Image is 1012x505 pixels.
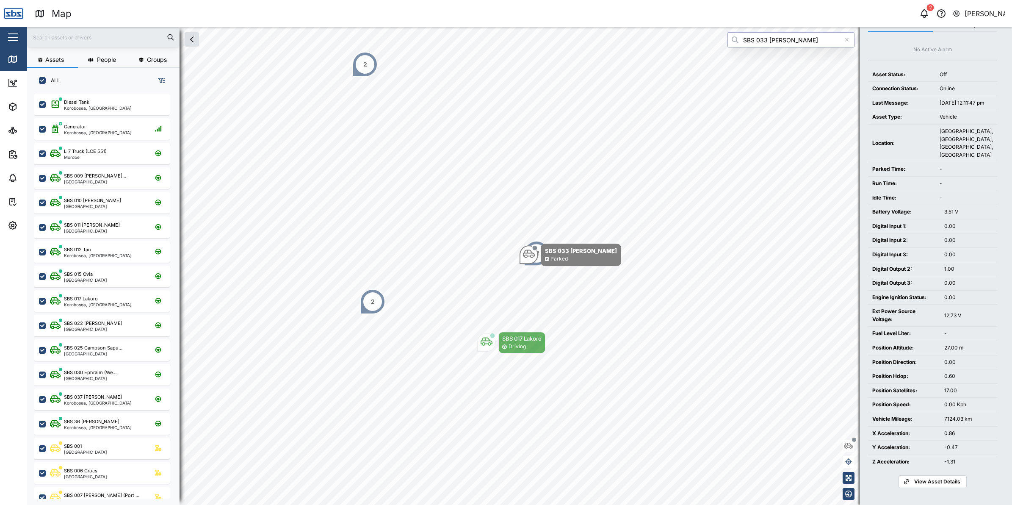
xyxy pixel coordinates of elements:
div: 27.00 m [944,344,993,352]
div: Map marker [477,332,545,353]
div: X Acceleration: [872,430,936,438]
div: SBS 030 Ephraim (We... [64,369,116,376]
div: Morobe [64,155,107,159]
span: View Asset Details [914,476,960,488]
div: Reports [22,150,51,159]
div: Map [52,6,72,21]
div: Map marker [524,241,549,266]
label: ALL [46,77,60,84]
div: SBS 001 [64,443,82,450]
button: [PERSON_NAME] [952,8,1005,19]
div: Digital Input 1: [872,222,936,230]
div: Fuel Level Liter: [872,330,936,338]
div: - [940,165,993,173]
div: SBS 36 [PERSON_NAME] [64,418,119,425]
div: - [940,194,993,202]
div: Vehicle [940,113,993,121]
div: 1.00 [944,265,993,273]
div: Digital Input 3: [872,251,936,259]
div: Map marker [520,244,621,266]
div: [GEOGRAPHIC_DATA] [64,229,120,233]
div: 0.00 Kph [944,401,993,409]
div: SBS 015 Ovia [64,271,93,278]
div: Position Altitude: [872,344,936,352]
div: Map marker [360,289,385,314]
div: [GEOGRAPHIC_DATA], [GEOGRAPHIC_DATA], [GEOGRAPHIC_DATA], [GEOGRAPHIC_DATA] [940,128,993,159]
span: Groups [147,57,167,63]
div: Online [940,85,993,93]
div: Asset Type: [872,113,931,121]
div: grid [34,91,179,499]
div: No Active Alarm [913,46,952,54]
div: 17.00 [944,387,993,395]
div: 2 [371,297,375,306]
div: SBS 006 Crocs [64,467,97,474]
div: Ext Power Source Voltage: [872,308,936,323]
div: 0.00 [944,251,993,259]
div: 0.60 [944,372,993,380]
div: Position Speed: [872,401,936,409]
div: 3.51 V [944,208,993,216]
span: People [97,57,116,63]
div: Assets [22,102,48,111]
div: SBS 033 [PERSON_NAME] [545,247,617,255]
div: SBS 011 [PERSON_NAME] [64,222,120,229]
div: Sites [22,126,42,135]
div: Battery Voltage: [872,208,936,216]
div: 0.86 [944,430,993,438]
div: Map marker [352,52,378,77]
div: SBS 010 [PERSON_NAME] [64,197,121,204]
div: 0.00 [944,294,993,302]
div: Last Message: [872,99,931,107]
div: Parked Time: [872,165,931,173]
div: L-7 Truck (LCE 551) [64,148,107,155]
div: Idle Time: [872,194,931,202]
div: Connection Status: [872,85,931,93]
div: [GEOGRAPHIC_DATA] [64,474,107,479]
div: SBS 037 [PERSON_NAME] [64,394,122,401]
div: Digital Input 2: [872,236,936,244]
div: SBS 012 Tau [64,246,91,253]
div: [PERSON_NAME] [965,8,1005,19]
div: [GEOGRAPHIC_DATA] [64,450,107,454]
div: -0.47 [944,444,993,452]
div: 2 [927,4,934,11]
div: [GEOGRAPHIC_DATA] [64,204,121,208]
div: Position Hdop: [872,372,936,380]
div: Vehicle Mileage: [872,415,936,423]
div: 0.00 [944,236,993,244]
div: Driving [509,343,526,351]
div: 0.00 [944,279,993,287]
input: Search by People, Asset, Geozone or Place [727,32,854,47]
div: SBS 017 Lakoro [502,334,542,343]
div: Korobosea, [GEOGRAPHIC_DATA] [64,130,132,135]
div: SBS 017 Lakoro [64,295,98,302]
div: Position Direction: [872,358,936,366]
div: 12.73 V [944,312,993,320]
div: Korobosea, [GEOGRAPHIC_DATA] [64,302,132,307]
div: 0.00 [944,358,993,366]
div: SBS 007 [PERSON_NAME] (Port ... [64,492,139,499]
div: Engine Ignition Status: [872,294,936,302]
div: Z Acceleration: [872,458,936,466]
span: Assets [45,57,64,63]
div: - [940,180,993,188]
div: Y Acceleration: [872,444,936,452]
div: [GEOGRAPHIC_DATA] [64,180,126,184]
div: -1.31 [944,458,993,466]
div: Diesel Tank [64,99,89,106]
div: SBS 025 Campson Sapu... [64,344,122,352]
input: Search assets or drivers [32,31,174,44]
div: Korobosea, [GEOGRAPHIC_DATA] [64,253,132,258]
div: Digital Output 3: [872,279,936,287]
div: Map [22,55,41,64]
div: [GEOGRAPHIC_DATA] [64,376,116,380]
div: Dashboard [22,78,60,88]
a: View Asset Details [899,475,966,488]
div: [GEOGRAPHIC_DATA] [64,352,122,356]
div: Position Satellites: [872,387,936,395]
div: Asset Status: [872,71,931,79]
div: [DATE] 12:11:47 pm [940,99,993,107]
div: - [944,330,993,338]
img: Main Logo [4,4,23,23]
